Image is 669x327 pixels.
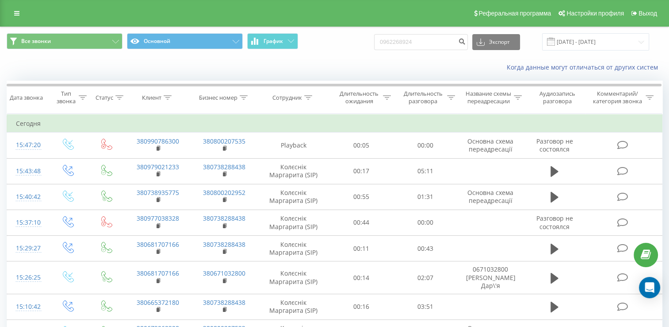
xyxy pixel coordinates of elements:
td: 00:05 [329,132,394,158]
div: 15:26:25 [16,269,39,286]
a: 380671032800 [203,269,245,277]
span: Все звонки [21,38,51,45]
span: Настройки профиля [566,10,624,17]
a: 380681707166 [137,269,179,277]
a: 380979021233 [137,163,179,171]
div: 15:47:20 [16,136,39,154]
a: 380800202952 [203,188,245,197]
div: 15:40:42 [16,188,39,206]
td: 00:14 [329,261,394,294]
span: График [264,38,283,44]
span: Выход [638,10,657,17]
div: Длительность ожидания [337,90,381,105]
a: 380738288438 [203,163,245,171]
td: 00:44 [329,210,394,235]
td: 00:00 [393,132,457,158]
div: Open Intercom Messenger [639,277,660,298]
td: Колєснік Маргарита (SIP) [258,236,329,261]
td: 01:31 [393,184,457,210]
div: Название схемы переадресации [465,90,512,105]
td: Playback [258,132,329,158]
div: Сотрудник [272,94,302,101]
div: Клиент [142,94,161,101]
a: 380681707166 [137,240,179,249]
td: 0671032800 [PERSON_NAME] Дар\'я [457,261,524,294]
a: 380738288438 [203,240,245,249]
div: Дата звонка [10,94,43,101]
button: Основной [127,33,243,49]
td: Сегодня [7,115,662,132]
div: Комментарий/категория звонка [592,90,643,105]
span: Разговор не состоялся [536,137,573,153]
td: Колєснік Маргарита (SIP) [258,210,329,235]
div: Статус [96,94,113,101]
a: Когда данные могут отличаться от других систем [507,63,662,71]
td: Колєснік Маргарита (SIP) [258,261,329,294]
td: Колєснік Маргарита (SIP) [258,184,329,210]
td: 00:17 [329,158,394,184]
div: Длительность разговора [401,90,445,105]
div: Тип звонка [56,90,76,105]
td: 00:16 [329,294,394,319]
a: 380977038328 [137,214,179,222]
td: 05:11 [393,158,457,184]
td: Колєснік Маргарита (SIP) [258,158,329,184]
td: 00:43 [393,236,457,261]
a: 380990786300 [137,137,179,145]
div: 15:37:10 [16,214,39,231]
td: 00:55 [329,184,394,210]
td: 00:00 [393,210,457,235]
div: 15:10:42 [16,298,39,315]
td: Основна схема переадресації [457,184,524,210]
a: 380665372180 [137,298,179,307]
span: Реферальная программа [478,10,551,17]
a: 380800207535 [203,137,245,145]
input: Поиск по номеру [374,34,468,50]
button: График [247,33,298,49]
td: 02:07 [393,261,457,294]
div: Бизнес номер [199,94,237,101]
div: 15:43:48 [16,163,39,180]
a: 380738935775 [137,188,179,197]
a: 380738288438 [203,298,245,307]
td: 03:51 [393,294,457,319]
td: Колєснік Маргарита (SIP) [258,294,329,319]
td: Основна схема переадресації [457,132,524,158]
span: Разговор не состоялся [536,214,573,230]
button: Все звонки [7,33,122,49]
td: 00:11 [329,236,394,261]
a: 380738288438 [203,214,245,222]
div: 15:29:27 [16,240,39,257]
button: Экспорт [472,34,520,50]
div: Аудиозапись разговора [532,90,583,105]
